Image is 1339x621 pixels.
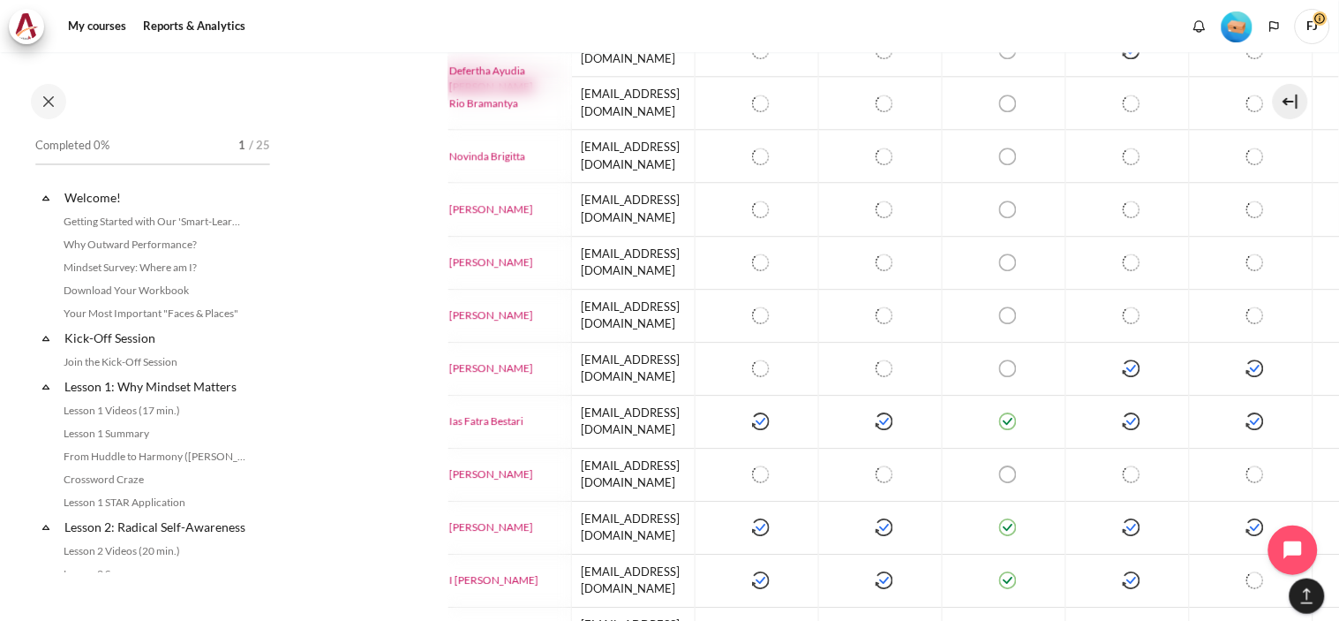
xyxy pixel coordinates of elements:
[1246,201,1264,218] img: Aulia Citta Arieni, Lesson 2 Videos (20 min.): Not completed
[876,201,893,218] img: Aulia Citta Arieni, Download Your Workbook: Not completed
[876,572,893,589] img: I Gusti Ngurah Agung Wijaya Putra, Download Your Workbook: Completed Monday, 13 October 2025, 2:1...
[1186,13,1213,40] div: Show notification window with no new notifications
[752,307,770,324] img: Paulus Didik Haryadi, Why Outward Performance?: Not completed
[1123,519,1140,536] img: Ivanna Gaffar, Lesson 1 Videos (17 min.): Completed Monday, 13 October 2025, 5:13 PM
[999,95,1017,112] img: Rio Bramantya, Join the Kick-Off Session: Not completed
[752,201,770,218] img: Aulia Citta Arieni, Why Outward Performance?: Not completed
[58,541,251,562] a: Lesson 2 Videos (20 min.)
[450,360,570,376] a: [PERSON_NAME]
[999,413,1017,430] img: Ias Fatra Bestari, Join the Kick-Off Session: Completed Tuesday, 14 October 2025, 8:56 AM
[1246,519,1264,536] img: Ivanna Gaffar, Lesson 2 Videos (20 min.): Completed Monday, 13 October 2025, 5:43 PM
[1123,95,1140,112] img: Rio Bramantya, Lesson 1 Videos (17 min.): Not completed
[999,466,1017,483] img: Dedy Fernando, Join the Kick-Off Session: Not completed
[1123,148,1140,165] img: Novinda Brigitta, Lesson 1 Videos (17 min.): Not completed
[876,254,893,271] img: Adrian Darmansyah, Download Your Workbook: Not completed
[62,9,132,44] a: My courses
[62,515,251,539] a: Lesson 2: Radical Self-Awareness
[238,137,245,155] span: 1
[58,211,251,232] a: Getting Started with Our 'Smart-Learning' Platform
[999,519,1017,536] img: Ivanna Gaffar, Join the Kick-Off Session: Completed Monday, 13 October 2025, 4:53 PM
[752,254,770,271] img: Adrian Darmansyah, Why Outward Performance?: Not completed
[450,95,570,111] a: Rio Bramantya
[999,254,1017,271] img: Adrian Darmansyah, Join the Kick-Off Session: Not completed
[37,378,55,396] span: Collapse
[876,360,893,377] img: Ernawati E., Download Your Workbook: Not completed
[14,13,39,40] img: Architeck
[450,307,570,323] a: [PERSON_NAME]
[876,466,893,483] img: Dedy Fernando, Download Your Workbook: Not completed
[1295,9,1330,44] a: User menu
[752,572,770,589] img: I Gusti Ngurah Agung Wijaya Putra, Why Outward Performance?: Completed Monday, 13 October 2025, 2...
[35,137,109,155] span: Completed 0%
[62,375,251,398] a: Lesson 1: Why Mindset Matters
[1123,360,1140,377] img: Ernawati E., Lesson 1 Videos (17 min.): Completed Monday, 13 October 2025, 1:59 PM
[572,501,696,554] td: [EMAIL_ADDRESS][DOMAIN_NAME]
[1246,307,1264,324] img: Paulus Didik Haryadi, Lesson 2 Videos (20 min.): Not completed
[58,400,251,421] a: Lesson 1 Videos (17 min.)
[999,307,1017,324] img: Paulus Didik Haryadi, Join the Kick-Off Session: Not completed
[752,519,770,536] img: Ivanna Gaffar, Why Outward Performance?: Completed Monday, 13 October 2025, 4:53 PM
[58,564,251,585] a: Lesson 2 Summary
[1246,466,1264,483] img: Dedy Fernando, Lesson 2 Videos (20 min.): Not completed
[1246,95,1264,112] img: Rio Bramantya, Lesson 2 Videos (20 min.): Not completed
[37,329,55,347] span: Collapse
[1290,579,1325,614] button: [[backtotopbutton]]
[450,254,570,270] a: [PERSON_NAME]
[1246,360,1264,377] img: Ernawati E., Lesson 2 Videos (20 min.): Completed Monday, 13 October 2025, 3:36 PM
[58,352,251,373] a: Join the Kick-Off Session
[572,236,696,289] td: [EMAIL_ADDRESS][DOMAIN_NAME]
[876,413,893,430] img: Ias Fatra Bestari, Download Your Workbook: Completed Tuesday, 14 October 2025, 8:47 AM
[1215,10,1260,42] a: Level #1
[876,95,893,112] img: Rio Bramantya, Download Your Workbook: Not completed
[1261,13,1288,40] button: Languages
[450,572,570,588] a: I [PERSON_NAME]
[999,201,1017,218] img: Aulia Citta Arieni, Join the Kick-Off Session: Not completed
[752,413,770,430] img: Ias Fatra Bestari, Why Outward Performance?: Completed Tuesday, 14 October 2025, 8:40 AM
[450,201,570,217] a: [PERSON_NAME]
[58,492,251,513] a: Lesson 1 STAR Application
[1222,10,1252,42] div: Level #1
[1123,307,1140,324] img: Paulus Didik Haryadi, Lesson 1 Videos (17 min.): Not completed
[37,189,55,207] span: Collapse
[752,95,770,112] img: Rio Bramantya, Why Outward Performance?: Not completed
[572,342,696,395] td: [EMAIL_ADDRESS][DOMAIN_NAME]
[752,360,770,377] img: Ernawati E., Why Outward Performance?: Not completed
[572,77,696,130] td: [EMAIL_ADDRESS][DOMAIN_NAME]
[572,554,696,607] td: [EMAIL_ADDRESS][DOMAIN_NAME]
[1246,413,1264,430] img: Ias Fatra Bestari, Lesson 2 Videos (20 min.): Completed Tuesday, 14 October 2025, 10:22 AM
[450,466,570,482] a: [PERSON_NAME]
[752,148,770,165] img: Novinda Brigitta, Why Outward Performance?: Not completed
[58,303,251,324] a: Your Most Important "Faces & Places"
[876,148,893,165] img: Novinda Brigitta, Download Your Workbook: Not completed
[1123,254,1140,271] img: Adrian Darmansyah, Lesson 1 Videos (17 min.): Not completed
[999,360,1017,377] img: Ernawati E., Join the Kick-Off Session: Not completed
[1123,413,1140,430] img: Ias Fatra Bestari, Lesson 1 Videos (17 min.): Completed Tuesday, 14 October 2025, 9:23 AM
[572,289,696,342] td: [EMAIL_ADDRESS][DOMAIN_NAME]
[572,183,696,236] td: [EMAIL_ADDRESS][DOMAIN_NAME]
[876,519,893,536] img: Ivanna Gaffar, Download Your Workbook: Completed Monday, 13 October 2025, 4:50 PM
[1222,11,1252,42] img: Level #1
[9,9,53,44] a: Architeck Architeck
[752,466,770,483] img: Dedy Fernando, Why Outward Performance?: Not completed
[249,137,270,155] span: / 25
[62,326,251,350] a: Kick-Off Session
[137,9,252,44] a: Reports & Analytics
[876,307,893,324] img: Paulus Didik Haryadi, Download Your Workbook: Not completed
[450,63,570,95] a: Defertha Ayudia [PERSON_NAME]
[572,395,696,448] td: [EMAIL_ADDRESS][DOMAIN_NAME]
[37,519,55,536] span: Collapse
[999,572,1017,589] img: I Gusti Ngurah Agung Wijaya Putra, Join the Kick-Off Session: Completed Wednesday, 15 October 202...
[58,469,251,490] a: Crossword Craze
[1295,9,1330,44] span: FJ
[1123,572,1140,589] img: I Gusti Ngurah Agung Wijaya Putra, Lesson 1 Videos (17 min.): Completed Monday, 13 October 2025, ...
[62,186,251,209] a: Welcome!
[450,519,570,535] a: [PERSON_NAME]
[35,133,270,183] a: Completed 0% 1 / 25
[58,423,251,444] a: Lesson 1 Summary
[58,280,251,301] a: Download Your Workbook
[58,234,251,255] a: Why Outward Performance?
[450,148,570,164] a: Novinda Brigitta
[572,130,696,183] td: [EMAIL_ADDRESS][DOMAIN_NAME]
[572,448,696,501] td: [EMAIL_ADDRESS][DOMAIN_NAME]
[999,148,1017,165] img: Novinda Brigitta, Join the Kick-Off Session: Not completed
